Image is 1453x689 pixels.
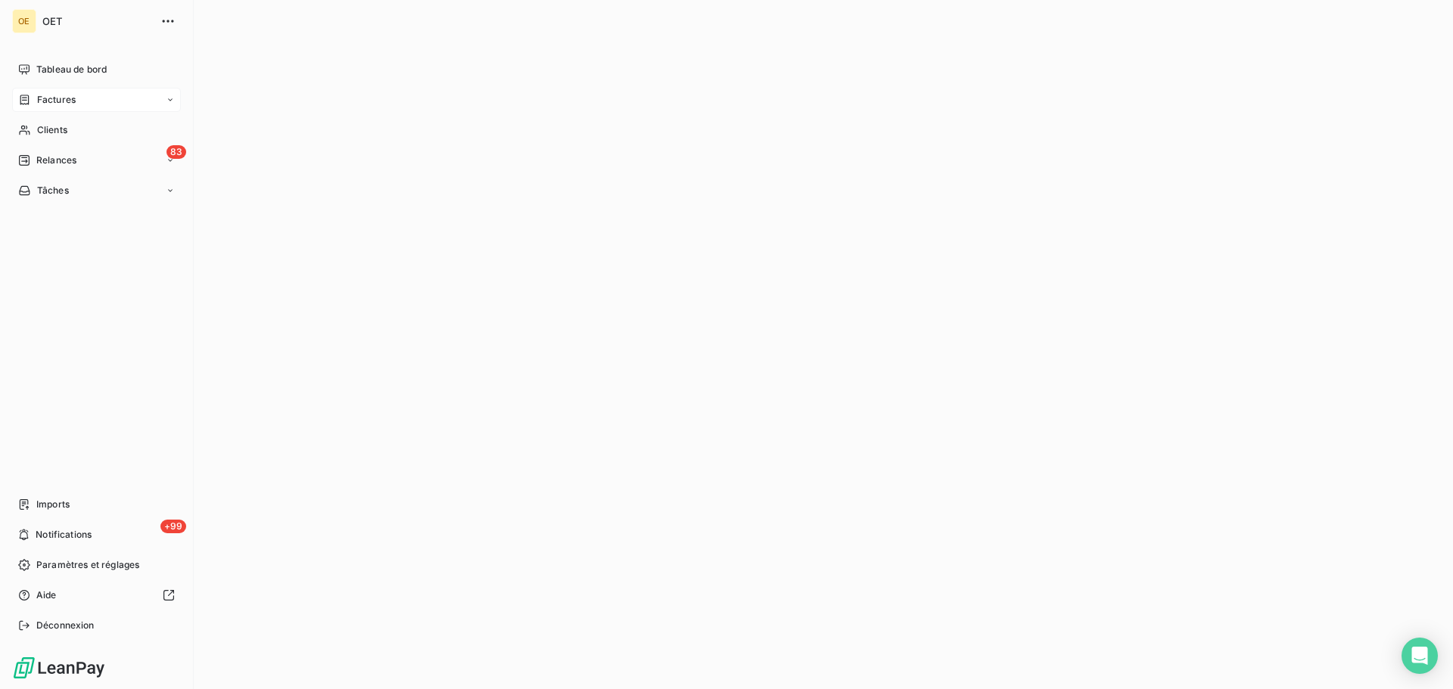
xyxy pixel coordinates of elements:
span: Tableau de bord [36,63,107,76]
span: Tâches [37,184,69,197]
span: Paramètres et réglages [36,558,139,572]
img: Logo LeanPay [12,656,106,680]
span: +99 [160,520,186,533]
a: Aide [12,583,181,607]
span: OET [42,15,151,27]
span: Notifications [36,528,92,542]
div: OE [12,9,36,33]
span: Relances [36,154,76,167]
div: Open Intercom Messenger [1402,638,1438,674]
span: Factures [37,93,76,107]
span: 83 [166,145,186,159]
span: Imports [36,498,70,511]
span: Aide [36,588,57,602]
span: Déconnexion [36,619,95,632]
span: Clients [37,123,67,137]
